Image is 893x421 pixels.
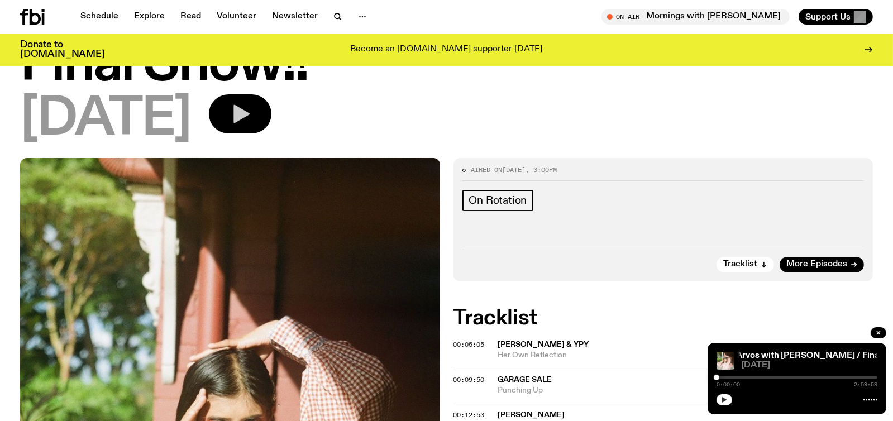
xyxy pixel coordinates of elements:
[20,94,191,145] span: [DATE]
[210,9,263,25] a: Volunteer
[20,40,104,59] h3: Donate to [DOMAIN_NAME]
[498,341,589,348] span: [PERSON_NAME] & Ypy
[469,194,527,207] span: On Rotation
[717,382,740,387] span: 0:00:00
[174,9,208,25] a: Read
[453,375,485,384] span: 00:09:50
[498,385,776,396] span: Punching Up
[526,165,557,174] span: , 3:00pm
[498,376,552,384] span: Garage Sale
[471,165,503,174] span: Aired on
[854,382,877,387] span: 2:59:59
[498,350,873,361] span: Her Own Reflection
[723,260,757,269] span: Tracklist
[127,9,171,25] a: Explore
[786,260,847,269] span: More Episodes
[74,9,125,25] a: Schedule
[453,377,485,383] button: 00:09:50
[453,342,485,348] button: 00:05:05
[265,9,324,25] a: Newsletter
[462,190,534,211] a: On Rotation
[351,45,543,55] p: Become an [DOMAIN_NAME] supporter [DATE]
[741,361,877,370] span: [DATE]
[799,9,873,25] button: Support Us
[453,308,873,328] h2: Tracklist
[805,12,851,22] span: Support Us
[498,411,565,419] span: [PERSON_NAME]
[453,410,485,419] span: 00:12:53
[717,257,774,272] button: Tracklist
[601,9,790,25] button: On AirMornings with [PERSON_NAME]
[780,257,864,272] a: More Episodes
[503,165,526,174] span: [DATE]
[453,340,485,349] span: 00:05:05
[717,352,734,370] img: Maleeka stands outside on a balcony. She is looking at the camera with a serious expression, and ...
[453,412,485,418] button: 00:12:53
